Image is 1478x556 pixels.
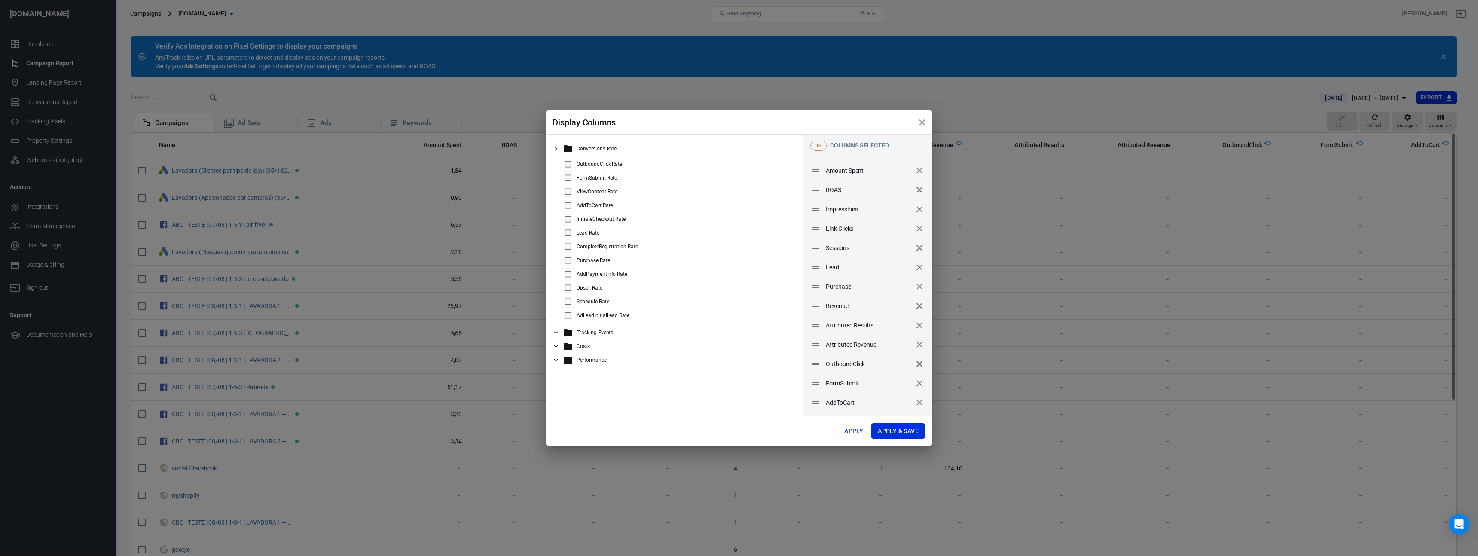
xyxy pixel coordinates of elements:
[826,379,912,388] span: FormSubmit
[840,423,867,439] button: Apply
[577,202,613,208] p: AddToCart Rate
[912,241,927,255] button: remove
[803,238,932,258] div: Sessionsremove
[803,277,932,296] div: Purchaseremove
[826,224,912,233] span: Link Clicks
[826,360,912,369] span: OutboundClick
[577,161,622,167] p: OutboundClick Rate
[803,161,932,180] div: Amount Spentremove
[577,175,617,181] p: FormSubmit Rate
[577,357,607,363] p: Performance
[803,393,932,412] div: AddToCartremove
[826,186,912,195] span: ROAS
[1449,514,1469,535] div: Open Intercom Messenger
[803,180,932,200] div: ROASremove
[826,398,912,407] span: AddToCart
[577,285,602,291] p: Upsell Rate
[803,296,932,316] div: Revenueremove
[577,343,590,349] p: Costs
[803,316,932,335] div: Attributed Resultsremove
[577,312,629,318] p: AdLeadInitialLead Rate
[826,205,912,214] span: Impressions
[803,354,932,374] div: OutboundClickremove
[577,146,617,152] p: Conversions Rate
[577,299,609,305] p: Schedule Rate
[553,117,616,128] span: Display Columns
[826,282,912,291] span: Purchase
[912,112,932,133] button: close
[912,299,927,313] button: remove
[803,374,932,393] div: FormSubmitremove
[871,423,925,439] button: Apply & Save
[912,279,927,294] button: remove
[912,357,927,371] button: remove
[826,340,912,349] span: Attributed Revenue
[826,302,912,311] span: Revenue
[577,189,617,195] p: ViewContent Rate
[912,318,927,333] button: remove
[826,321,912,330] span: Attributed Results
[577,330,613,336] p: Tracking Events
[912,395,927,410] button: remove
[826,166,912,175] span: Amount Spent
[577,271,627,277] p: AddPaymentInfo Rate
[830,142,889,149] span: columns selected
[912,337,927,352] button: remove
[912,163,927,178] button: remove
[912,221,927,236] button: remove
[826,244,912,253] span: Sessions
[912,183,927,197] button: remove
[577,257,610,263] p: Purchase Rate
[577,244,638,250] p: CompleteRegistration Rate
[803,219,932,238] div: Link Clicksremove
[912,202,927,217] button: remove
[912,376,927,391] button: remove
[577,216,626,222] p: InitiateCheckout Rate
[912,260,927,275] button: remove
[577,230,599,236] p: Lead Rate
[826,263,912,272] span: Lead
[803,258,932,277] div: Leadremove
[803,335,932,354] div: Attributed Revenueremove
[812,141,825,150] span: 13
[803,200,932,219] div: Impressionsremove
